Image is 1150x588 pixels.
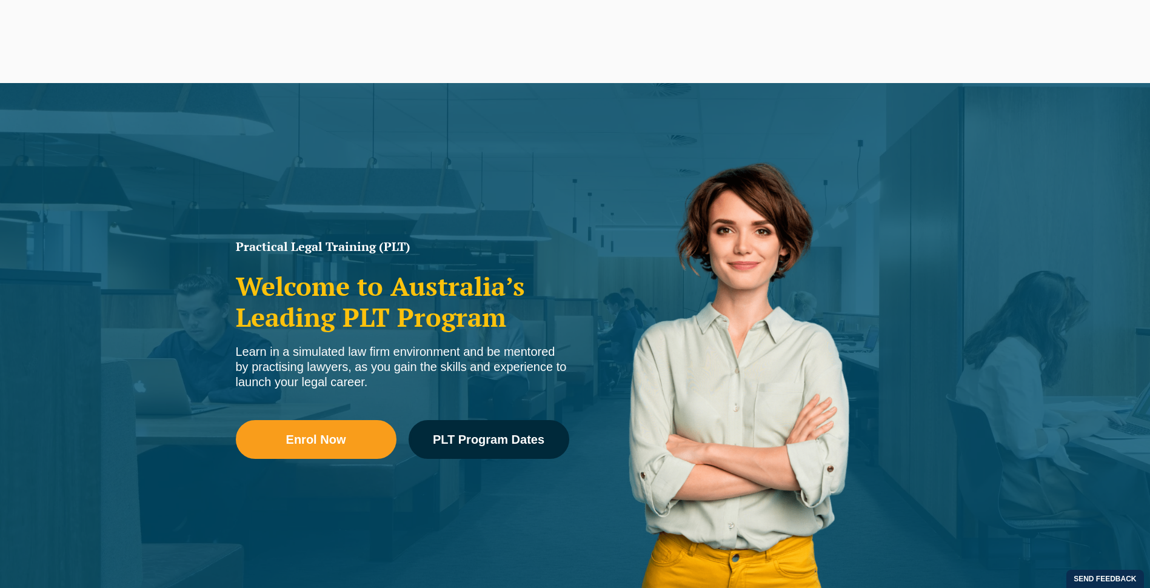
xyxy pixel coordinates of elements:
div: Learn in a simulated law firm environment and be mentored by practising lawyers, as you gain the ... [236,344,569,390]
h1: Practical Legal Training (PLT) [236,241,569,253]
h2: Welcome to Australia’s Leading PLT Program [236,271,569,332]
a: PLT Program Dates [409,420,569,459]
span: Enrol Now [286,433,346,446]
a: Enrol Now [236,420,396,459]
span: PLT Program Dates [433,433,544,446]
